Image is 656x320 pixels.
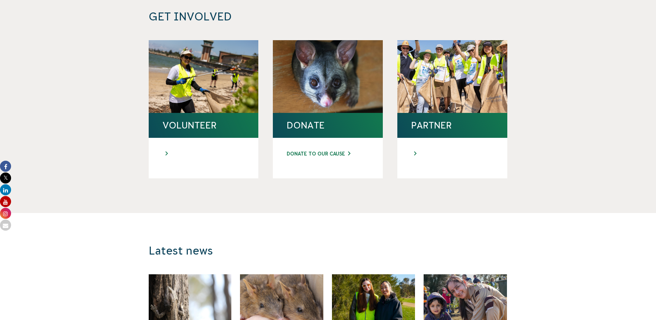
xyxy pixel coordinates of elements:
[149,10,414,24] h3: GET INVOLVED
[149,244,414,258] h3: Latest news
[163,120,245,131] h4: VOLUNTEER
[411,120,493,131] h4: PARTNER
[287,150,369,158] a: DONATE TO OUR CAUSE
[287,120,369,131] a: DONATE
